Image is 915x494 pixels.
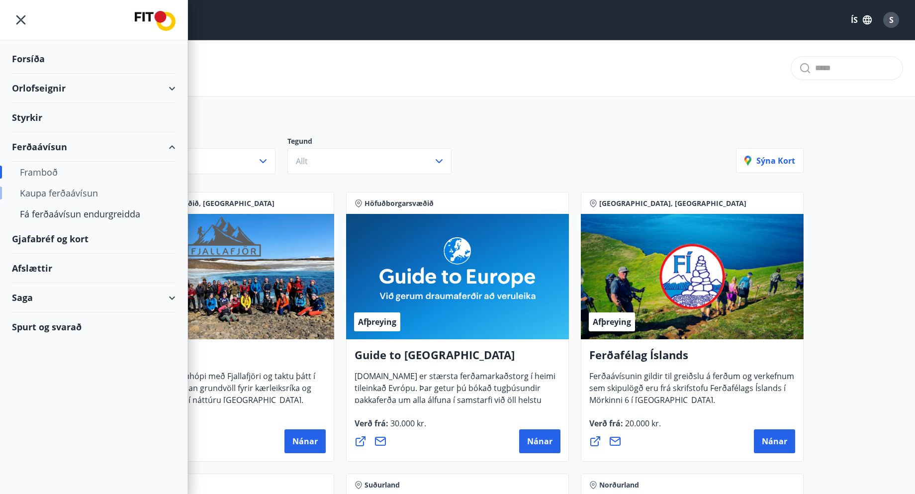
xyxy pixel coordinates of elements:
span: Höfuðborgarsvæðið, [GEOGRAPHIC_DATA] [130,198,274,208]
div: Ferðaávísun [12,132,176,162]
span: Afþreying [358,316,396,327]
h4: Fjallafjör [120,347,326,370]
p: Tegund [287,136,463,148]
button: Allt [111,148,275,174]
span: Verð frá : [355,418,426,437]
span: Nánar [292,436,318,447]
div: Kaupa ferðaávísun [20,183,168,203]
div: Orlofseignir [12,74,176,103]
span: Vertu með í gönguhópi með Fjallafjöri og taktu þátt í að skapa heilbrigðan grundvöll fyrir kærlei... [120,371,315,413]
span: S [889,14,894,25]
p: Svæði [111,136,287,148]
button: menu [12,11,30,29]
div: Afslættir [12,254,176,283]
span: [DOMAIN_NAME] er stærsta ferðamarkaðstorg í heimi tileinkað Evrópu. Þar getur þú bókað tugþúsundi... [355,371,555,437]
h4: Ferðafélag Íslands [589,347,795,370]
span: Ferðaávísunin gildir til greiðslu á ferðum og verkefnum sem skipulögð eru frá skrifstofu Ferðafél... [589,371,794,413]
span: Suðurland [365,480,400,490]
button: S [879,8,903,32]
span: Norðurland [599,480,639,490]
span: Allt [296,156,308,167]
span: [GEOGRAPHIC_DATA], [GEOGRAPHIC_DATA] [599,198,746,208]
div: Styrkir [12,103,176,132]
span: Nánar [762,436,787,447]
p: Sýna kort [744,155,795,166]
div: Gjafabréf og kort [12,224,176,254]
button: Nánar [754,429,795,453]
button: ÍS [845,11,877,29]
div: Spurt og svarað [12,312,176,341]
div: Fá ferðaávísun endurgreidda [20,203,168,224]
h4: Guide to [GEOGRAPHIC_DATA] [355,347,560,370]
button: Nánar [284,429,326,453]
span: 20.000 kr. [623,418,661,429]
button: Allt [287,148,452,174]
button: Nánar [519,429,560,453]
span: 30.000 kr. [388,418,426,429]
div: Framboð [20,162,168,183]
button: Sýna kort [736,148,804,173]
span: Afþreying [593,316,631,327]
img: union_logo [135,11,176,31]
span: Verð frá : [589,418,661,437]
span: Nánar [527,436,552,447]
div: Forsíða [12,44,176,74]
span: Höfuðborgarsvæðið [365,198,434,208]
div: Saga [12,283,176,312]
